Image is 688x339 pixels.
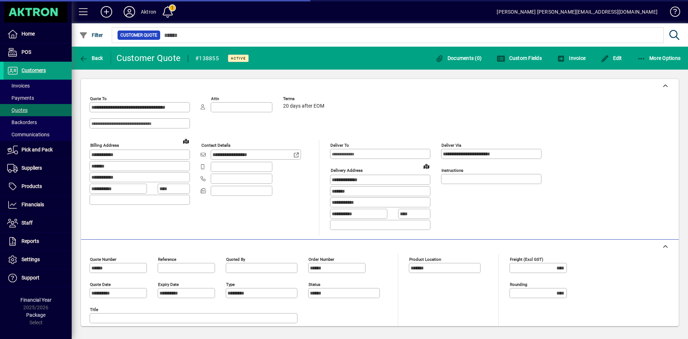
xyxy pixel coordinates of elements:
[283,103,324,109] span: 20 days after EOM
[601,55,622,61] span: Edit
[510,282,527,287] mat-label: Rounding
[4,178,72,196] a: Products
[4,43,72,61] a: POS
[4,104,72,116] a: Quotes
[21,183,42,189] span: Products
[211,96,219,101] mat-label: Attn
[118,5,141,18] button: Profile
[7,107,28,113] span: Quotes
[90,307,98,312] mat-label: Title
[7,119,37,125] span: Backorders
[79,32,103,38] span: Filter
[497,55,542,61] span: Custom Fields
[195,53,219,64] div: #138855
[21,202,44,207] span: Financials
[90,96,107,101] mat-label: Quote To
[95,5,118,18] button: Add
[116,52,181,64] div: Customer Quote
[158,256,176,262] mat-label: Reference
[510,256,543,262] mat-label: Freight (excl GST)
[21,67,46,73] span: Customers
[4,232,72,250] a: Reports
[7,95,34,101] span: Payments
[555,52,587,65] button: Invoice
[231,56,246,61] span: Active
[4,269,72,287] a: Support
[77,29,105,42] button: Filter
[226,282,235,287] mat-label: Type
[4,116,72,128] a: Backorders
[309,282,320,287] mat-label: Status
[21,49,31,55] span: POS
[637,55,681,61] span: More Options
[77,52,105,65] button: Back
[158,282,179,287] mat-label: Expiry date
[557,55,586,61] span: Invoice
[141,6,156,18] div: Aktron
[21,147,53,152] span: Pick and Pack
[21,256,40,262] span: Settings
[599,52,624,65] button: Edit
[435,55,482,61] span: Documents (0)
[21,31,35,37] span: Home
[4,214,72,232] a: Staff
[90,256,116,262] mat-label: Quote number
[20,297,52,303] span: Financial Year
[441,168,463,173] mat-label: Instructions
[4,159,72,177] a: Suppliers
[497,6,658,18] div: [PERSON_NAME] [PERSON_NAME][EMAIL_ADDRESS][DOMAIN_NAME]
[283,96,326,101] span: Terms
[120,32,157,39] span: Customer Quote
[309,256,334,262] mat-label: Order number
[90,282,111,287] mat-label: Quote date
[4,25,72,43] a: Home
[7,132,49,137] span: Communications
[4,92,72,104] a: Payments
[4,141,72,159] a: Pick and Pack
[421,160,432,172] a: View on map
[21,275,39,281] span: Support
[21,238,39,244] span: Reports
[26,312,46,318] span: Package
[441,143,461,148] mat-label: Deliver via
[409,256,441,262] mat-label: Product location
[4,251,72,269] a: Settings
[21,220,33,226] span: Staff
[79,55,103,61] span: Back
[495,52,544,65] button: Custom Fields
[21,165,42,171] span: Suppliers
[433,52,483,65] button: Documents (0)
[72,52,111,65] app-page-header-button: Back
[7,83,30,89] span: Invoices
[4,196,72,214] a: Financials
[330,143,349,148] mat-label: Deliver To
[635,52,683,65] button: More Options
[180,135,192,147] a: View on map
[226,256,245,262] mat-label: Quoted by
[4,80,72,92] a: Invoices
[665,1,679,25] a: Knowledge Base
[4,128,72,141] a: Communications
